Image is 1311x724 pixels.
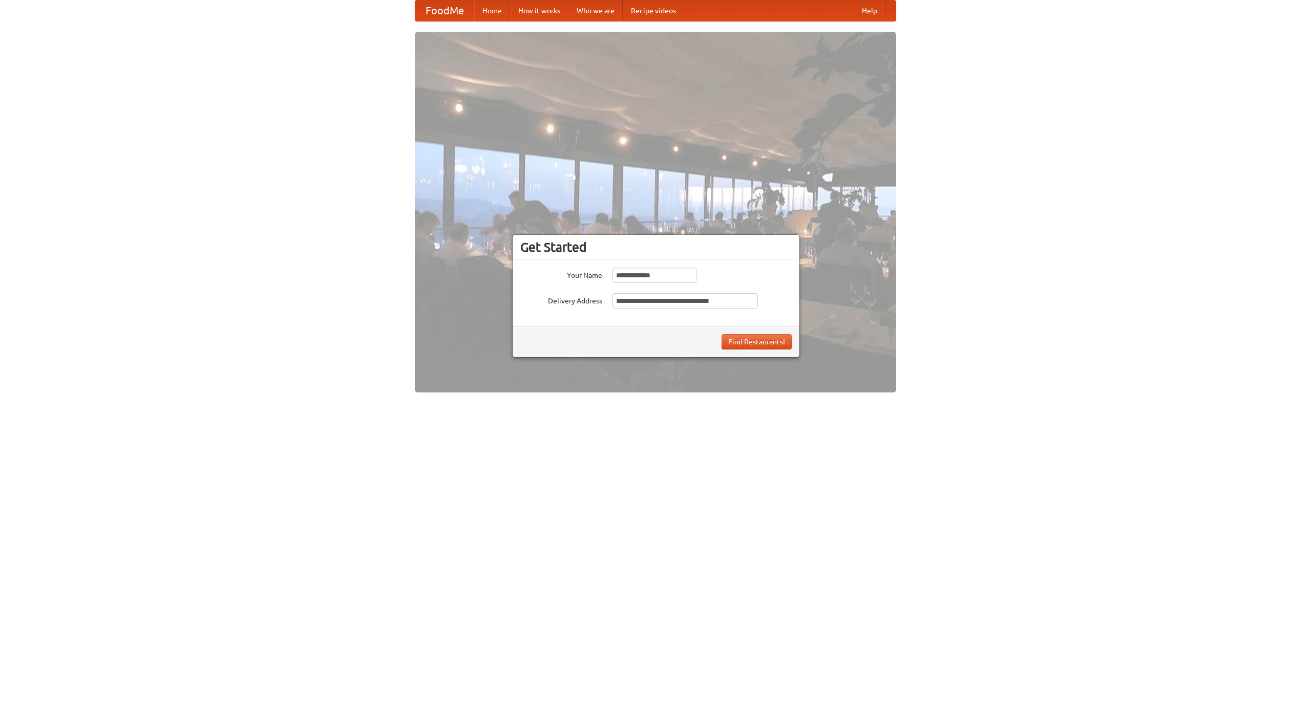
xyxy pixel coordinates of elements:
button: Find Restaurants! [722,334,792,349]
label: Delivery Address [520,293,602,306]
h3: Get Started [520,239,792,255]
a: Who we are [568,1,623,21]
a: Home [474,1,510,21]
a: FoodMe [415,1,474,21]
a: Recipe videos [623,1,684,21]
label: Your Name [520,268,602,280]
a: Help [854,1,885,21]
a: How it works [510,1,568,21]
